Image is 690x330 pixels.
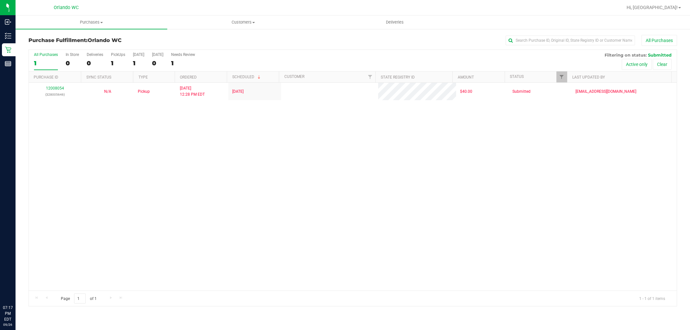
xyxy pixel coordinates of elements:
span: [DATE] [232,89,244,95]
a: Purchase ID [34,75,58,80]
a: Amount [458,75,474,80]
div: 1 [34,59,58,67]
a: Deliveries [319,16,471,29]
a: Customers [167,16,319,29]
div: 1 [133,59,144,67]
span: Orlando WC [54,5,79,10]
span: Submitted [648,52,672,58]
input: 1 [74,293,86,303]
div: In Store [66,52,79,57]
button: Clear [653,59,672,70]
span: 1 - 1 of 1 items [634,293,670,303]
a: 12008054 [46,86,64,90]
input: Search Purchase ID, Original ID, State Registry ID or Customer Name... [506,36,635,45]
inline-svg: Inventory [5,33,11,39]
a: Type [138,75,148,80]
a: Status [510,74,524,79]
h3: Purchase Fulfillment: [28,37,245,43]
span: [DATE] 12:28 PM EDT [180,85,205,98]
span: Filtering on status: [605,52,647,58]
span: Purchases [16,19,167,25]
div: 0 [66,59,79,67]
span: Not Applicable [104,89,111,94]
div: 1 [171,59,195,67]
a: Ordered [180,75,197,80]
div: [DATE] [133,52,144,57]
span: $40.00 [460,89,472,95]
button: N/A [104,89,111,95]
div: 0 [87,59,103,67]
div: 1 [111,59,125,67]
span: Pickup [138,89,150,95]
a: State Registry ID [381,75,415,80]
span: Submitted [512,89,531,95]
span: Page of 1 [55,293,102,303]
div: Needs Review [171,52,195,57]
a: Scheduled [232,75,262,79]
span: Orlando WC [88,37,122,43]
div: 0 [152,59,163,67]
span: Deliveries [377,19,412,25]
a: Filter [556,71,567,82]
button: Active only [622,59,652,70]
p: 09/26 [3,322,13,327]
inline-svg: Reports [5,60,11,67]
button: All Purchases [641,35,677,46]
div: Deliveries [87,52,103,57]
span: Customers [168,19,319,25]
div: [DATE] [152,52,163,57]
iframe: Resource center unread badge [19,277,27,285]
span: Hi, [GEOGRAPHIC_DATA]! [627,5,678,10]
iframe: Resource center [6,278,26,298]
div: All Purchases [34,52,58,57]
a: Filter [365,71,375,82]
a: Sync Status [86,75,111,80]
a: Last Updated By [572,75,605,80]
p: (328005646) [33,91,77,98]
inline-svg: Retail [5,47,11,53]
a: Customer [284,74,304,79]
span: [EMAIL_ADDRESS][DOMAIN_NAME] [575,89,636,95]
inline-svg: Inbound [5,19,11,25]
a: Purchases [16,16,167,29]
p: 07:17 PM EDT [3,305,13,322]
div: PickUps [111,52,125,57]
